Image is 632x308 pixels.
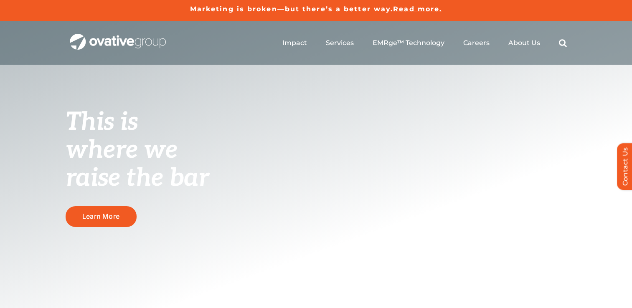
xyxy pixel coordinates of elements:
[282,30,567,56] nav: Menu
[393,5,442,13] a: Read more.
[463,39,490,47] a: Careers
[66,206,137,227] a: Learn More
[508,39,540,47] a: About Us
[66,107,138,137] span: This is
[82,212,119,220] span: Learn More
[326,39,354,47] a: Services
[373,39,444,47] a: EMRge™ Technology
[282,39,307,47] a: Impact
[70,33,166,41] a: OG_Full_horizontal_WHT
[190,5,393,13] a: Marketing is broken—but there’s a better way.
[559,39,567,47] a: Search
[66,135,209,193] span: where we raise the bar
